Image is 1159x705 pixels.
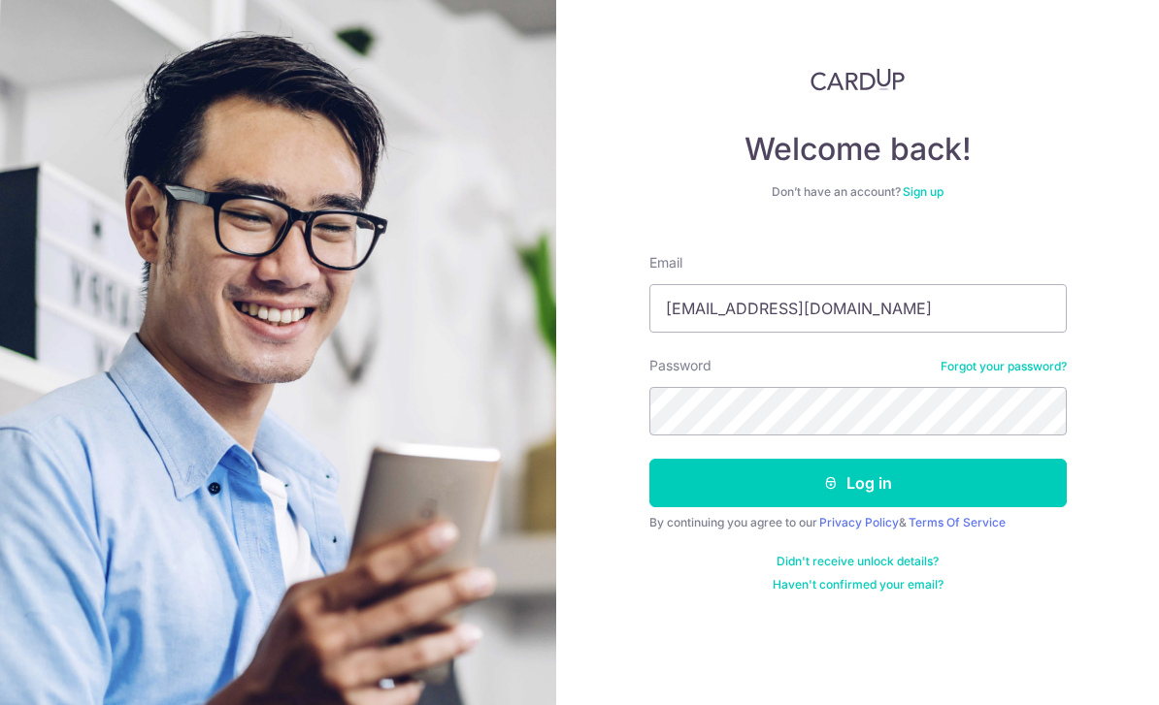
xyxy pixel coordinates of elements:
a: Privacy Policy [819,515,899,529]
div: Don’t have an account? [649,184,1067,200]
button: Log in [649,459,1067,507]
a: Forgot your password? [941,359,1067,374]
div: By continuing you agree to our & [649,515,1067,530]
label: Email [649,253,682,272]
a: Haven't confirmed your email? [773,577,944,593]
a: Didn't receive unlock details? [777,554,939,569]
img: CardUp Logo [811,68,906,91]
input: Enter your Email [649,284,1067,333]
a: Sign up [903,184,944,199]
label: Password [649,356,712,375]
h4: Welcome back! [649,130,1067,169]
a: Terms Of Service [909,515,1006,529]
